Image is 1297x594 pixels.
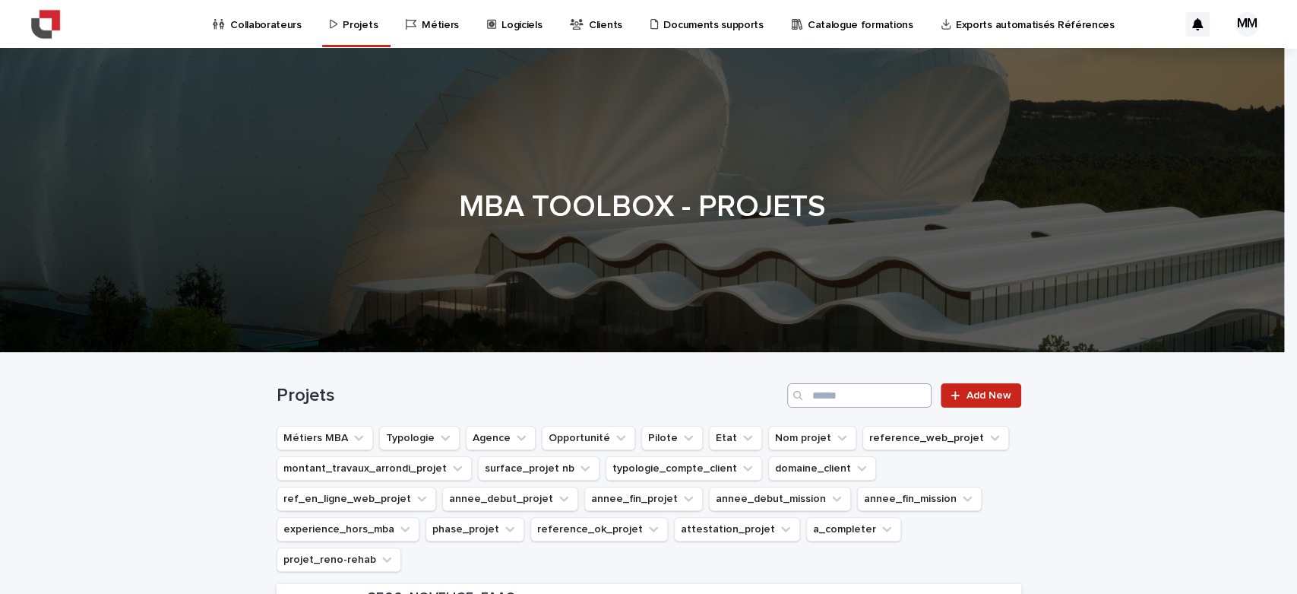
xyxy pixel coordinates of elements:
[641,426,703,450] button: Pilote
[584,487,703,511] button: annee_fin_projet
[941,383,1020,408] a: Add New
[30,9,61,40] img: YiAiwBLRm2aPEWe5IFcA
[1235,12,1259,37] div: MM
[768,456,876,481] button: domaine_client
[425,517,524,542] button: phase_projet
[862,426,1009,450] button: reference_web_projet
[478,456,599,481] button: surface_projet nb
[379,426,460,450] button: Typologie
[787,383,932,408] input: Search
[270,189,1014,225] h1: MBA TOOLBOX - PROJETS
[277,456,472,481] button: montant_travaux_arrondi_projet
[674,517,800,542] button: attestation_projet
[606,456,762,481] button: typologie_compte_client
[768,426,856,450] button: Nom projet
[857,487,982,511] button: annee_fin_mission
[709,487,851,511] button: annee_debut_mission
[966,390,1011,401] span: Add New
[466,426,536,450] button: Agence
[277,385,782,407] h1: Projets
[277,426,373,450] button: Métiers MBA
[277,517,419,542] button: experience_hors_mba
[277,548,401,572] button: projet_reno-rehab
[530,517,668,542] button: reference_ok_projet
[277,487,436,511] button: ref_en_ligne_web_projet
[709,426,762,450] button: Etat
[442,487,578,511] button: annee_debut_projet
[542,426,635,450] button: Opportunité
[806,517,901,542] button: a_completer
